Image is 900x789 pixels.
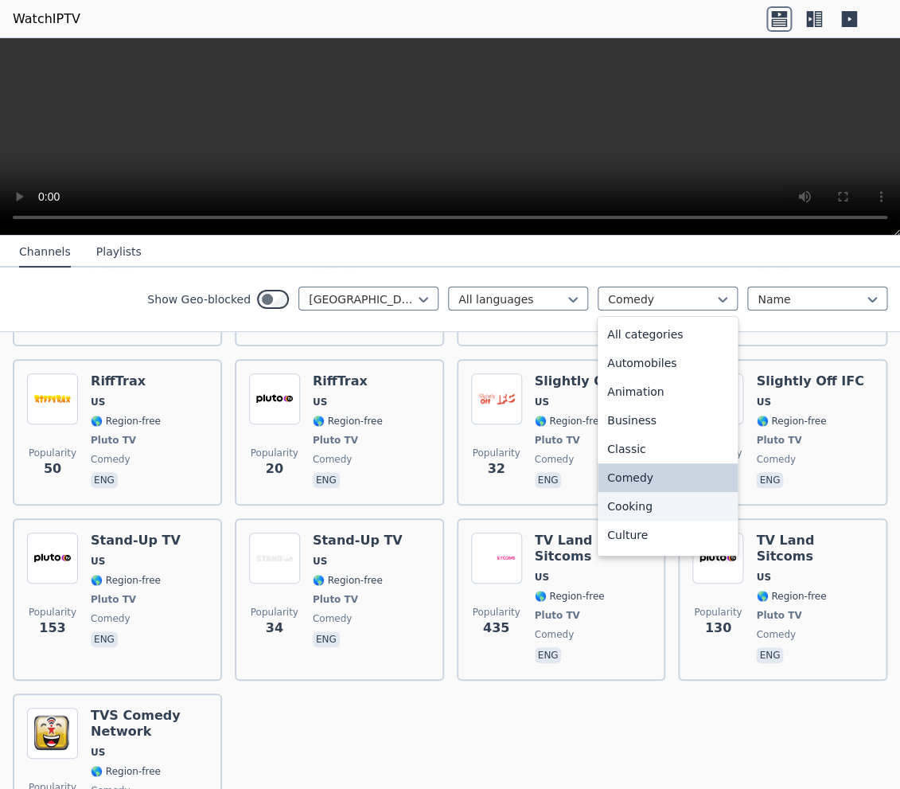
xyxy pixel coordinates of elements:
button: Playlists [96,237,142,268]
img: RiffTrax [249,373,300,424]
span: comedy [91,612,131,625]
span: 50 [44,459,61,478]
span: 🌎 Region-free [91,415,161,428]
div: All categories [598,320,738,349]
h6: Slightly Off IFC [756,373,863,389]
span: Popularity [694,606,742,619]
span: Pluto TV [313,434,358,447]
span: 🌎 Region-free [91,765,161,778]
div: Culture [598,521,738,549]
h6: TVS Comedy Network [91,708,208,740]
span: Pluto TV [535,434,580,447]
span: US [535,396,549,408]
span: 🌎 Region-free [313,415,383,428]
img: RiffTrax [27,373,78,424]
div: Documentary [598,549,738,578]
span: Popularity [251,606,298,619]
h6: Slightly Off IFC [535,373,642,389]
span: US [756,396,770,408]
span: US [313,555,327,568]
p: eng [756,647,783,663]
span: 🌎 Region-free [535,590,605,603]
img: TVS Comedy Network [27,708,78,759]
span: Pluto TV [91,434,136,447]
span: US [313,396,327,408]
h6: Stand-Up TV [91,533,181,549]
div: Comedy [598,463,738,492]
h6: TV Land Sitcoms [756,533,873,564]
span: Pluto TV [756,609,801,622]
p: eng [91,631,118,647]
span: 435 [483,619,509,638]
span: Pluto TV [91,593,136,606]
span: comedy [313,612,353,625]
div: Classic [598,435,738,463]
p: eng [313,472,340,488]
img: TV Land Sitcoms [471,533,522,584]
span: 153 [39,619,65,638]
span: 🌎 Region-free [313,574,383,587]
p: eng [535,472,562,488]
span: Pluto TV [313,593,358,606]
span: 🌎 Region-free [91,574,161,587]
span: US [91,746,105,759]
span: Pluto TV [756,434,801,447]
h6: TV Land Sitcoms [535,533,652,564]
span: comedy [313,453,353,466]
span: Popularity [251,447,298,459]
img: Stand-Up TV [249,533,300,584]
button: Channels [19,237,71,268]
img: TV Land Sitcoms [692,533,743,584]
p: eng [535,647,562,663]
span: Popularity [472,606,520,619]
span: 🌎 Region-free [756,590,826,603]
span: comedy [535,453,575,466]
a: WatchIPTV [13,10,80,29]
span: comedy [756,628,796,641]
div: Business [598,406,738,435]
span: Popularity [472,447,520,459]
span: Popularity [29,447,76,459]
span: US [91,555,105,568]
div: Automobiles [598,349,738,377]
span: comedy [756,453,796,466]
div: Animation [598,377,738,406]
span: US [535,571,549,584]
p: eng [313,631,340,647]
span: 34 [266,619,283,638]
img: Slightly Off IFC [471,373,522,424]
span: US [756,571,770,584]
span: US [91,396,105,408]
span: 🌎 Region-free [535,415,605,428]
span: Pluto TV [535,609,580,622]
span: 130 [705,619,731,638]
span: 20 [266,459,283,478]
h6: RiffTrax [313,373,383,389]
p: eng [91,472,118,488]
label: Show Geo-blocked [147,291,251,307]
div: Cooking [598,492,738,521]
span: 32 [487,459,505,478]
span: comedy [91,453,131,466]
span: Popularity [29,606,76,619]
h6: Stand-Up TV [313,533,403,549]
img: Stand-Up TV [27,533,78,584]
p: eng [756,472,783,488]
span: comedy [535,628,575,641]
span: 🌎 Region-free [756,415,826,428]
h6: RiffTrax [91,373,161,389]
